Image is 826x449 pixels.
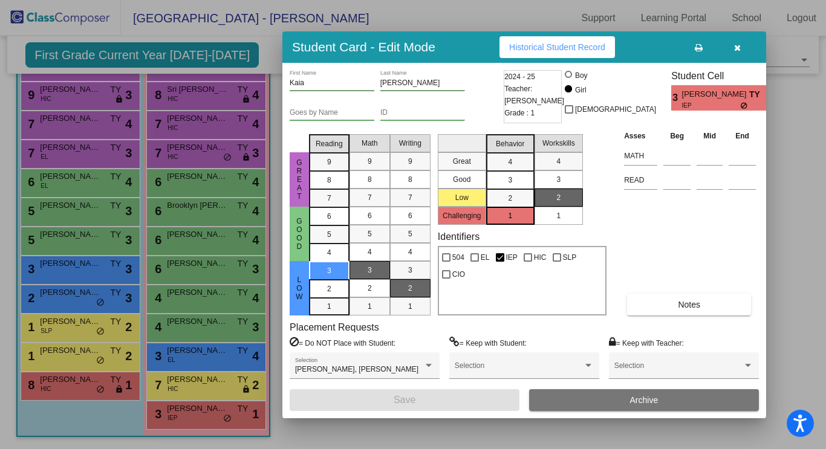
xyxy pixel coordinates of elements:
span: 5 [408,228,412,239]
button: Archive [529,389,759,411]
span: SLP [563,250,577,265]
span: Workskills [542,138,575,149]
span: 4 [508,157,512,167]
span: 2024 - 25 [504,71,535,83]
span: Save [394,395,415,405]
span: 5 [327,229,331,240]
button: Save [290,389,519,411]
th: End [726,129,759,143]
span: EL [481,250,490,265]
span: Historical Student Record [509,42,605,52]
span: HIC [534,250,547,265]
span: 4 [327,247,331,258]
input: assessment [624,147,657,165]
span: 3 [368,265,372,276]
span: 9 [327,157,331,167]
span: [PERSON_NAME] [682,88,749,101]
span: Good [294,217,305,251]
span: Notes [678,300,700,309]
span: IEP [682,101,741,110]
span: 3 [508,175,512,186]
span: 7 [327,193,331,204]
span: 2 [556,192,561,203]
span: 4 [556,156,561,167]
span: 8 [408,174,412,185]
span: Teacher: [PERSON_NAME] [504,83,564,107]
input: goes by name [290,109,374,117]
span: Great [294,158,305,201]
span: Math [362,138,378,149]
label: Identifiers [438,231,480,242]
span: [PERSON_NAME], [PERSON_NAME] [295,365,418,373]
span: 9 [408,156,412,167]
span: 1 [368,301,372,312]
span: 504 [452,250,464,265]
span: 5 [368,228,372,239]
div: Girl [574,85,587,95]
input: assessment [624,171,657,189]
span: Grade : 1 [504,107,535,119]
span: 8 [368,174,372,185]
span: 1 [766,91,776,105]
span: 1 [327,301,331,312]
span: 9 [368,156,372,167]
span: TY [749,88,766,101]
span: 1 [556,210,561,221]
div: Boy [574,70,588,81]
span: 2 [408,283,412,294]
span: Writing [399,138,421,149]
span: 7 [368,192,372,203]
span: CIO [452,267,465,282]
th: Beg [660,129,694,143]
span: 1 [508,210,512,221]
button: Notes [627,294,751,315]
span: Behavior [496,138,524,149]
span: 4 [408,247,412,257]
span: 4 [368,247,372,257]
span: 1 [408,301,412,312]
span: 8 [327,175,331,186]
span: 6 [327,211,331,222]
span: Low [294,276,305,301]
h3: Student Card - Edit Mode [292,39,435,54]
span: IEP [506,250,518,265]
th: Asses [621,129,660,143]
span: 3 [671,91,681,105]
label: Placement Requests [290,321,379,333]
h3: Student Cell [671,70,776,82]
label: = Do NOT Place with Student: [290,337,395,349]
span: [DEMOGRAPHIC_DATA] [575,102,656,117]
label: = Keep with Teacher: [609,337,684,349]
span: 6 [408,210,412,221]
span: Reading [316,138,343,149]
span: 3 [556,174,561,185]
button: Historical Student Record [499,36,615,58]
span: 2 [368,283,372,294]
span: 6 [368,210,372,221]
span: 2 [327,283,331,294]
span: 7 [408,192,412,203]
span: Archive [630,395,659,405]
th: Mid [694,129,726,143]
span: 3 [327,265,331,276]
label: = Keep with Student: [449,337,527,349]
span: 2 [508,193,512,204]
span: 3 [408,265,412,276]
